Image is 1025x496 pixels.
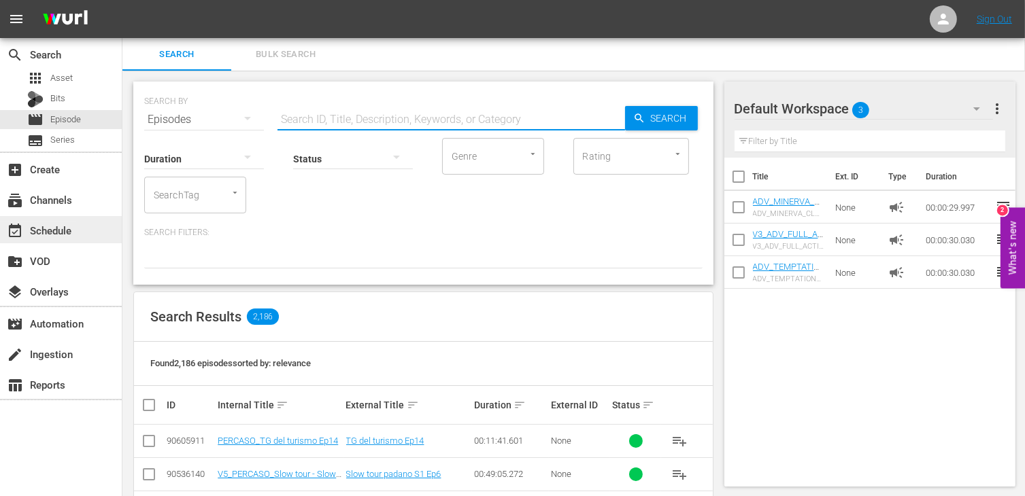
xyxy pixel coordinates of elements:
span: Automation [7,316,23,332]
span: VOD [7,253,23,270]
span: Episode [50,113,81,126]
a: ADV_MINERVA_CLASSICS [753,196,820,217]
button: playlist_add [663,458,696,491]
span: Ad [888,199,905,215]
div: External ID [551,400,608,410]
div: ADV_TEMPTATION_30SEC_2 [753,274,824,283]
div: 90605911 [167,436,214,446]
button: Open [671,147,684,160]
button: Search [625,106,698,130]
div: 2 [997,205,1008,216]
p: Search Filters: [144,227,703,238]
td: 00:00:30.030 [920,256,995,289]
span: Bits [50,92,65,105]
th: Duration [918,158,999,196]
div: 90536140 [167,469,214,479]
div: None [551,436,608,446]
span: playlist_add [671,433,688,449]
span: Channels [7,192,23,209]
a: TG del turismo Ep14 [346,436,424,446]
div: Internal Title [218,397,341,413]
div: Bits [27,91,44,107]
span: menu [8,11,24,27]
div: None [551,469,608,479]
span: Reports [7,377,23,393]
span: sort [276,399,288,411]
span: Asset [27,70,44,86]
td: None [830,224,884,256]
span: sort [407,399,419,411]
button: Open Feedback Widget [1001,208,1025,289]
a: V5_PERCASO_Slow tour - Slow tour padano S1 Ep6 [218,469,341,489]
span: 3 [852,96,869,124]
span: Asset [50,71,73,85]
span: reorder [995,231,1011,247]
td: None [830,191,884,224]
div: Default Workspace [735,90,994,128]
td: None [830,256,884,289]
button: playlist_add [663,425,696,457]
span: sort [642,399,654,411]
button: Open [229,186,241,199]
span: Search [131,47,223,63]
span: Series [50,133,75,147]
button: Open [526,147,539,160]
span: Bulk Search [239,47,332,63]
th: Ext. ID [827,158,881,196]
span: Search [7,47,23,63]
span: Search [645,106,698,130]
td: 00:00:29.997 [920,191,995,224]
span: Episode [27,111,44,128]
span: Series [27,132,44,149]
div: Status [612,397,659,413]
div: ADV_MINERVA_CLASSICS [753,209,824,218]
a: ADV_TEMPTATION_30SEC_2 [753,262,820,282]
span: reorder [995,198,1011,215]
span: more_vert [989,101,1005,117]
a: Sign Out [977,14,1012,24]
span: Search Results [150,308,241,325]
span: Overlays [7,284,23,300]
div: V3_ADV_FULL_ACTION [753,242,824,251]
span: Found 2,186 episodes sorted by: relevance [150,358,311,368]
div: ID [167,400,214,410]
td: 00:00:30.030 [920,224,995,256]
span: Ad [888,264,905,281]
th: Title [753,158,827,196]
span: playlist_add [671,466,688,482]
div: Episodes [144,101,264,139]
button: more_vert [989,92,1005,125]
span: Ingestion [7,347,23,363]
span: reorder [995,264,1011,280]
th: Type [880,158,918,196]
div: Duration [474,397,547,413]
span: Schedule [7,223,23,239]
span: Create [7,162,23,178]
a: PERCASO_TG del turismo Ep14 [218,436,338,446]
span: Ad [888,232,905,248]
a: V3_ADV_FULL_ACTION [753,229,824,249]
a: Slow tour padano S1 Ep6 [346,469,441,479]
div: External Title [346,397,470,413]
div: 00:11:41.601 [474,436,547,446]
img: ans4CAIJ8jUAAAAAAAAAAAAAAAAAAAAAAAAgQb4GAAAAAAAAAAAAAAAAAAAAAAAAJMjXAAAAAAAAAAAAAAAAAAAAAAAAgAT5G... [33,3,98,35]
span: sort [514,399,526,411]
div: 00:49:05.272 [474,469,547,479]
span: 2,186 [247,308,279,325]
